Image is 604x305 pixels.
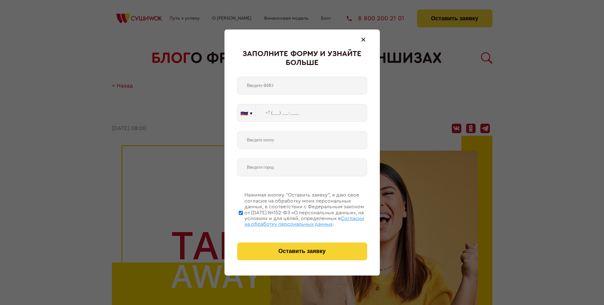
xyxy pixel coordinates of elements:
[237,104,256,121] button: 🇷🇺
[244,192,367,227] div: Нажимая кнопку “Оставить заявку”, я даю свое согласие на обработку моих персональных данных, в со...
[244,216,364,227] span: Согласии на обработку персональных данных
[237,243,367,260] button: Оставить заявку
[237,77,367,94] input: Введите ФИО
[237,131,367,149] input: Введите почту
[256,104,367,122] input: +7 (___) ___-____
[237,159,367,176] input: Введите город
[237,50,367,67] div: Заполните форму и узнайте больше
